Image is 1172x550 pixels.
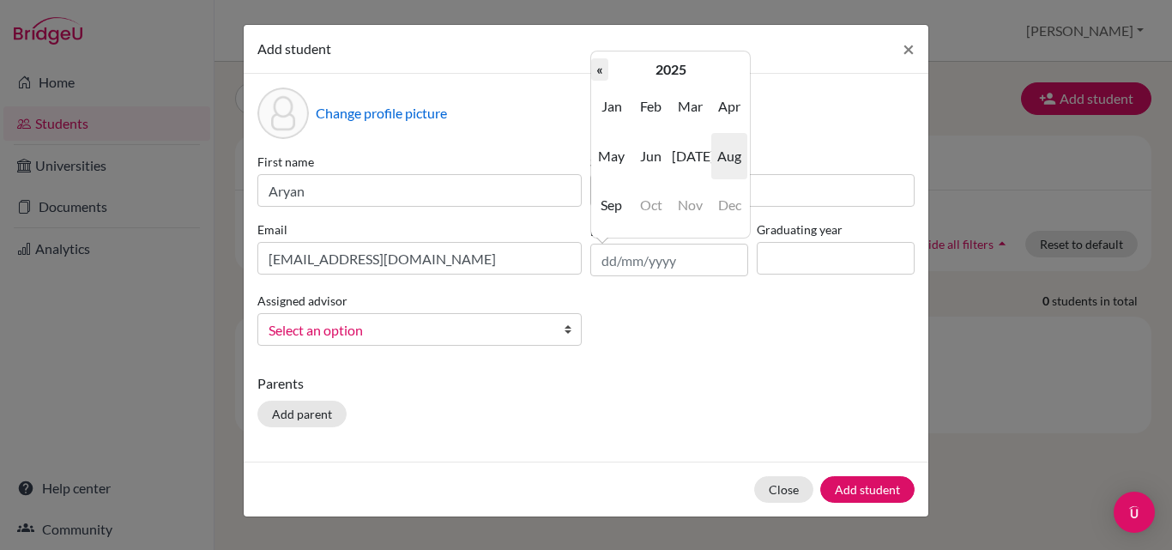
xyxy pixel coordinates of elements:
[711,133,747,179] span: Aug
[711,83,747,130] span: Apr
[711,182,747,228] span: Dec
[754,476,813,503] button: Close
[820,476,915,503] button: Add student
[672,182,708,228] span: Nov
[672,83,708,130] span: Mar
[594,182,630,228] span: Sep
[257,40,331,57] span: Add student
[590,153,915,171] label: Surname
[633,133,669,179] span: Jun
[257,292,347,310] label: Assigned advisor
[257,221,582,239] label: Email
[591,58,608,81] th: «
[608,58,733,81] th: 2025
[633,83,669,130] span: Feb
[1114,492,1155,533] div: Open Intercom Messenger
[269,319,548,341] span: Select an option
[594,83,630,130] span: Jan
[257,88,309,139] div: Profile picture
[633,182,669,228] span: Oct
[903,36,915,61] span: ×
[757,221,915,239] label: Graduating year
[257,373,915,394] p: Parents
[590,244,748,276] input: dd/mm/yyyy
[257,401,347,427] button: Add parent
[672,133,708,179] span: [DATE]
[257,153,582,171] label: First name
[889,25,928,73] button: Close
[594,133,630,179] span: May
